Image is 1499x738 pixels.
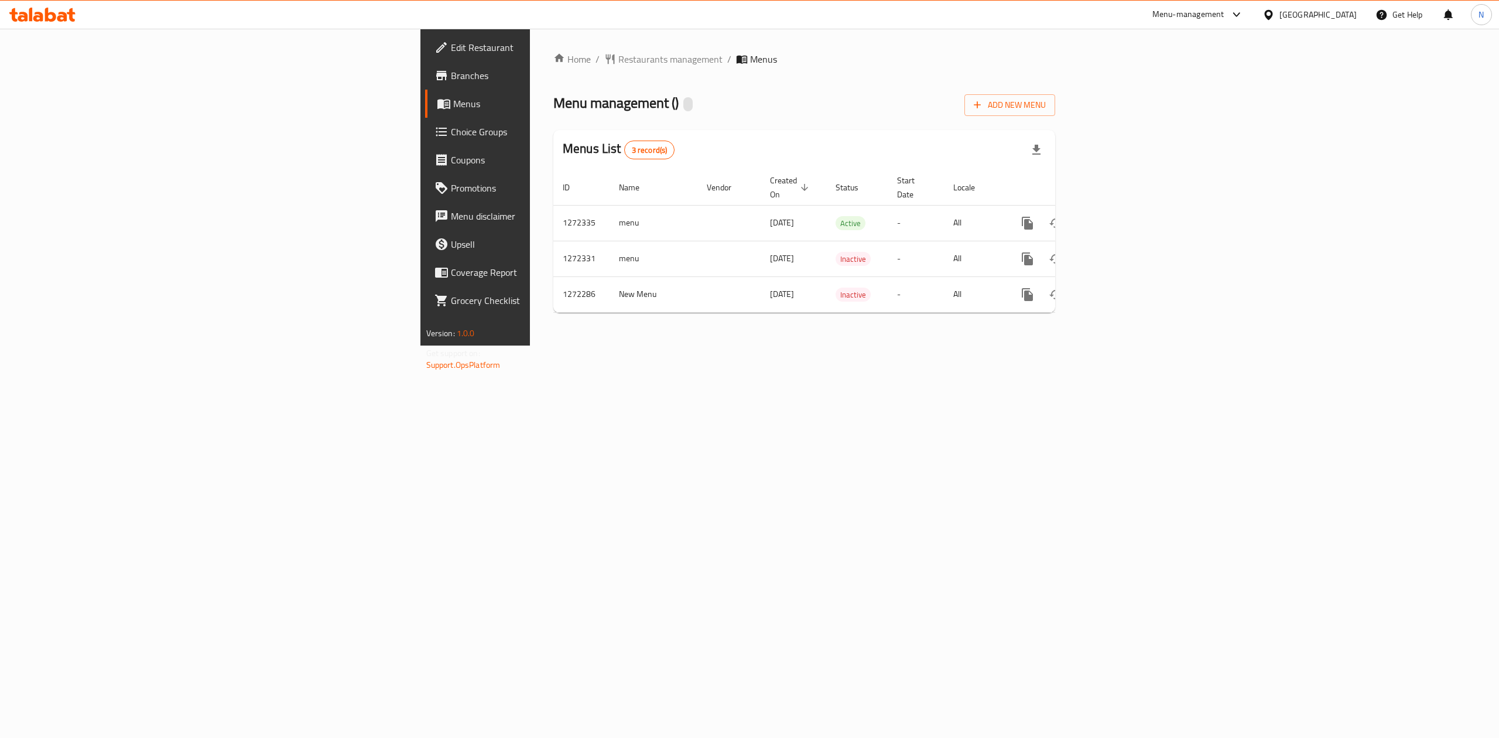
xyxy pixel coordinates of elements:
[1014,281,1042,309] button: more
[563,140,675,159] h2: Menus List
[624,141,675,159] div: Total records count
[563,180,585,194] span: ID
[1042,281,1070,309] button: Change Status
[707,180,747,194] span: Vendor
[553,170,1135,313] table: enhanced table
[425,230,671,258] a: Upsell
[425,118,671,146] a: Choice Groups
[425,202,671,230] a: Menu disclaimer
[425,90,671,118] a: Menus
[425,286,671,315] a: Grocery Checklist
[836,217,865,230] span: Active
[451,293,662,307] span: Grocery Checklist
[1022,136,1050,164] div: Export file
[451,69,662,83] span: Branches
[451,265,662,279] span: Coverage Report
[1152,8,1224,22] div: Menu-management
[457,326,475,341] span: 1.0.0
[425,258,671,286] a: Coverage Report
[451,237,662,251] span: Upsell
[426,346,480,361] span: Get support on:
[1479,8,1484,21] span: N
[888,205,944,241] td: -
[888,241,944,276] td: -
[426,357,501,373] a: Support.OpsPlatform
[1042,209,1070,237] button: Change Status
[451,40,662,54] span: Edit Restaurant
[453,97,662,111] span: Menus
[451,125,662,139] span: Choice Groups
[451,153,662,167] span: Coupons
[619,180,655,194] span: Name
[1279,8,1357,21] div: [GEOGRAPHIC_DATA]
[425,61,671,90] a: Branches
[836,288,871,302] span: Inactive
[451,209,662,223] span: Menu disclaimer
[953,180,990,194] span: Locale
[451,181,662,195] span: Promotions
[425,174,671,202] a: Promotions
[770,251,794,266] span: [DATE]
[727,52,731,66] li: /
[964,94,1055,116] button: Add New Menu
[897,173,930,201] span: Start Date
[1014,209,1042,237] button: more
[1042,245,1070,273] button: Change Status
[425,146,671,174] a: Coupons
[425,33,671,61] a: Edit Restaurant
[836,252,871,266] span: Inactive
[836,216,865,230] div: Active
[770,173,812,201] span: Created On
[553,52,1055,66] nav: breadcrumb
[944,276,1004,312] td: All
[944,205,1004,241] td: All
[750,52,777,66] span: Menus
[974,98,1046,112] span: Add New Menu
[426,326,455,341] span: Version:
[1014,245,1042,273] button: more
[770,286,794,302] span: [DATE]
[770,215,794,230] span: [DATE]
[625,145,675,156] span: 3 record(s)
[944,241,1004,276] td: All
[836,180,874,194] span: Status
[1004,170,1135,206] th: Actions
[888,276,944,312] td: -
